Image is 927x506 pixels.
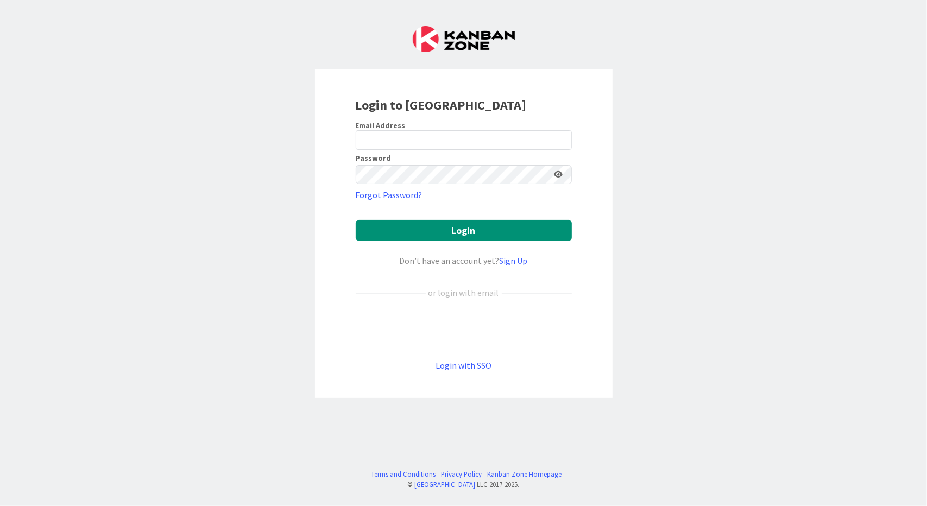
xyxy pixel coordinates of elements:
div: or login with email [426,286,502,299]
a: Forgot Password? [356,188,422,201]
button: Login [356,220,572,241]
a: Kanban Zone Homepage [487,469,562,479]
div: © LLC 2017- 2025 . [365,479,562,490]
a: Privacy Policy [441,469,482,479]
label: Password [356,154,392,162]
iframe: Sign in with Google Button [350,317,577,341]
a: Login with SSO [436,360,491,371]
a: Sign Up [500,255,528,266]
label: Email Address [356,121,406,130]
a: [GEOGRAPHIC_DATA] [415,480,476,489]
a: Terms and Conditions [371,469,436,479]
img: Kanban Zone [413,26,515,52]
b: Login to [GEOGRAPHIC_DATA] [356,97,527,113]
div: Don’t have an account yet? [356,254,572,267]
